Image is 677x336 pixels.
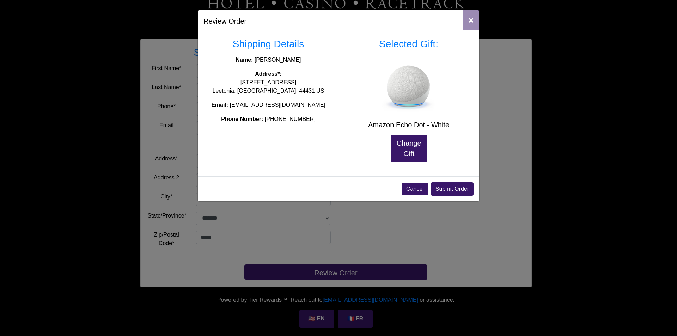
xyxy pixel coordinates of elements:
[213,79,324,94] span: [STREET_ADDRESS] Leetonia, [GEOGRAPHIC_DATA], 44431 US
[203,38,333,50] h3: Shipping Details
[344,121,474,129] h5: Amazon Echo Dot - White
[380,59,437,115] img: Amazon Echo Dot - White
[469,15,474,25] span: ×
[211,102,228,108] strong: Email:
[402,183,428,195] button: Cancel
[221,116,263,122] strong: Phone Number:
[255,57,301,63] span: [PERSON_NAME]
[230,102,325,108] span: [EMAIL_ADDRESS][DOMAIN_NAME]
[203,16,246,26] h5: Review Order
[255,71,282,77] strong: Address*:
[236,57,253,63] strong: Name:
[391,135,427,162] a: Change Gift
[463,10,479,30] button: Close
[344,38,474,50] h3: Selected Gift:
[431,182,474,196] button: Submit Order
[265,116,316,122] span: [PHONE_NUMBER]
